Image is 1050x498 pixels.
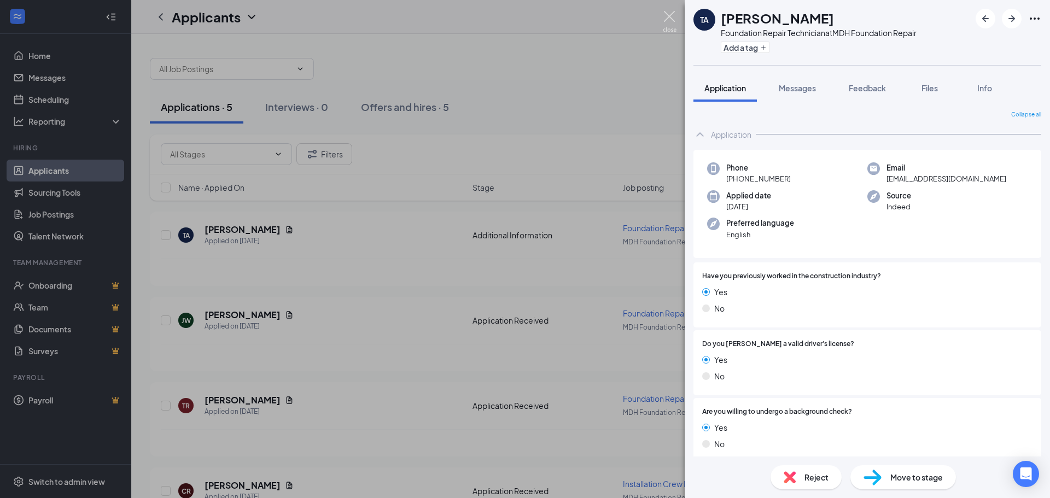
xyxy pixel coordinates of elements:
[726,229,794,240] span: English
[702,339,854,349] span: Do you [PERSON_NAME] a valid driver's license?
[726,190,771,201] span: Applied date
[1002,9,1022,28] button: ArrowRight
[849,83,886,93] span: Feedback
[726,162,791,173] span: Phone
[726,218,794,229] span: Preferred language
[721,42,769,53] button: PlusAdd a tag
[714,438,725,450] span: No
[714,421,727,433] span: Yes
[804,471,829,483] span: Reject
[721,9,834,27] h1: [PERSON_NAME]
[714,302,725,314] span: No
[886,173,1006,184] span: [EMAIL_ADDRESS][DOMAIN_NAME]
[726,201,771,212] span: [DATE]
[921,83,938,93] span: Files
[693,128,707,141] svg: ChevronUp
[1028,12,1041,25] svg: Ellipses
[760,44,767,51] svg: Plus
[711,129,751,140] div: Application
[979,12,992,25] svg: ArrowLeftNew
[702,271,881,282] span: Have you previously worked in the construction industry?
[977,83,992,93] span: Info
[890,471,943,483] span: Move to stage
[714,354,727,366] span: Yes
[779,83,816,93] span: Messages
[714,286,727,298] span: Yes
[1005,12,1018,25] svg: ArrowRight
[721,27,917,38] div: Foundation Repair Technician at MDH Foundation Repair
[726,173,791,184] span: [PHONE_NUMBER]
[886,201,911,212] span: Indeed
[700,14,709,25] div: TA
[886,190,911,201] span: Source
[1011,110,1041,119] span: Collapse all
[702,407,852,417] span: Are you willing to undergo a background check?
[976,9,995,28] button: ArrowLeftNew
[886,162,1006,173] span: Email
[1013,461,1039,487] div: Open Intercom Messenger
[704,83,746,93] span: Application
[714,370,725,382] span: No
